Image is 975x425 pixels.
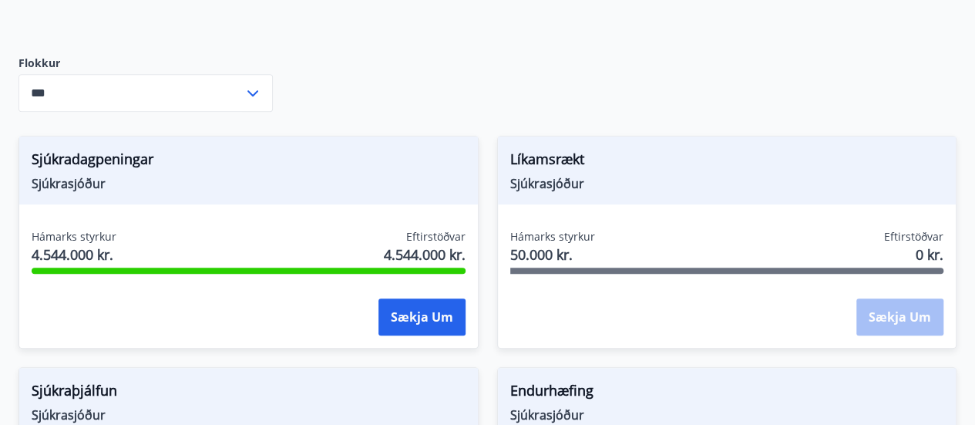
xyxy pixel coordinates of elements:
[510,229,595,245] span: Hámarks styrkur
[32,229,116,245] span: Hámarks styrkur
[510,175,944,192] span: Sjúkrasjóður
[32,406,466,423] span: Sjúkrasjóður
[32,175,466,192] span: Sjúkrasjóður
[32,380,466,406] span: Sjúkraþjálfun
[384,245,466,265] span: 4.544.000 kr.
[32,149,466,175] span: Sjúkradagpeningar
[378,299,466,336] button: Sækja um
[18,56,273,71] label: Flokkur
[884,229,943,245] span: Eftirstöðvar
[510,245,595,265] span: 50.000 kr.
[406,229,466,245] span: Eftirstöðvar
[510,149,944,175] span: Líkamsrækt
[510,406,944,423] span: Sjúkrasjóður
[32,245,116,265] span: 4.544.000 kr.
[916,245,943,265] span: 0 kr.
[510,380,944,406] span: Endurhæfing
